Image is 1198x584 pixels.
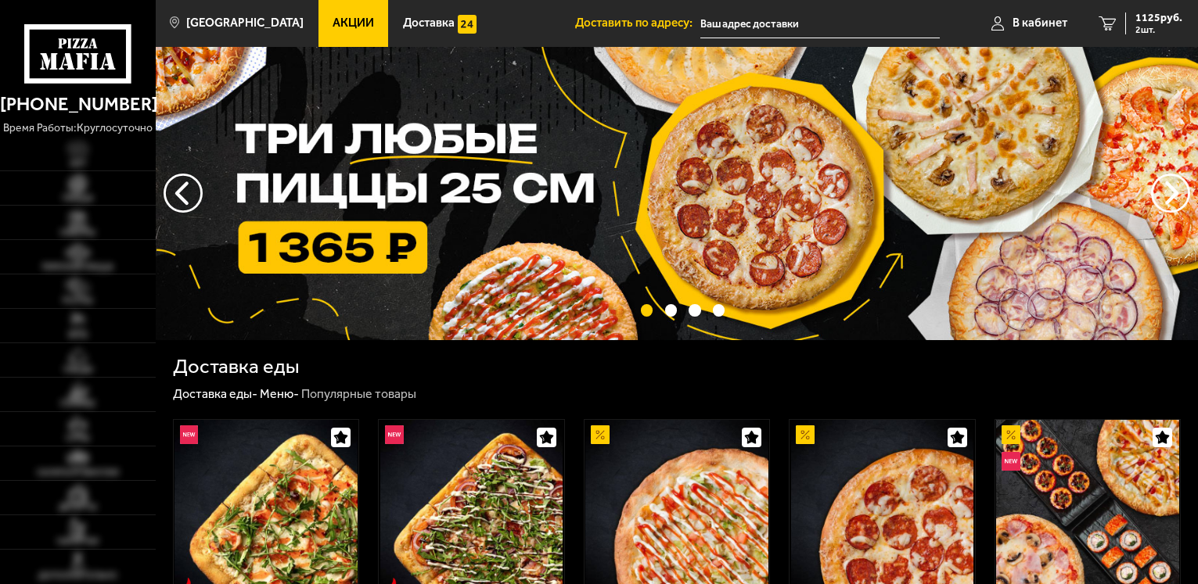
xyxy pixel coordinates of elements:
img: Новинка [1002,452,1020,471]
div: Популярные товары [301,386,416,403]
a: Меню- [260,386,299,401]
img: Акционный [796,425,815,444]
img: Новинка [385,425,404,444]
button: предыдущий [1151,174,1190,213]
button: точки переключения [689,304,700,316]
img: Акционный [591,425,610,444]
a: Доставка еды- [173,386,257,401]
span: Доставка [403,17,455,29]
img: Новинка [180,425,199,444]
img: 15daf4d41897b9f0e9f617042186c801.svg [458,15,477,34]
button: точки переключения [641,304,653,316]
span: Акции [333,17,374,29]
button: точки переключения [665,304,677,316]
span: Доставить по адресу: [575,17,700,29]
span: В кабинет [1013,17,1067,29]
button: следующий [164,174,203,213]
span: [GEOGRAPHIC_DATA] [186,17,304,29]
img: Акционный [1002,425,1020,444]
h1: Доставка еды [173,356,299,377]
button: точки переключения [713,304,725,316]
span: 2 шт. [1135,25,1182,34]
span: 1125 руб. [1135,13,1182,23]
input: Ваш адрес доставки [700,9,940,38]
